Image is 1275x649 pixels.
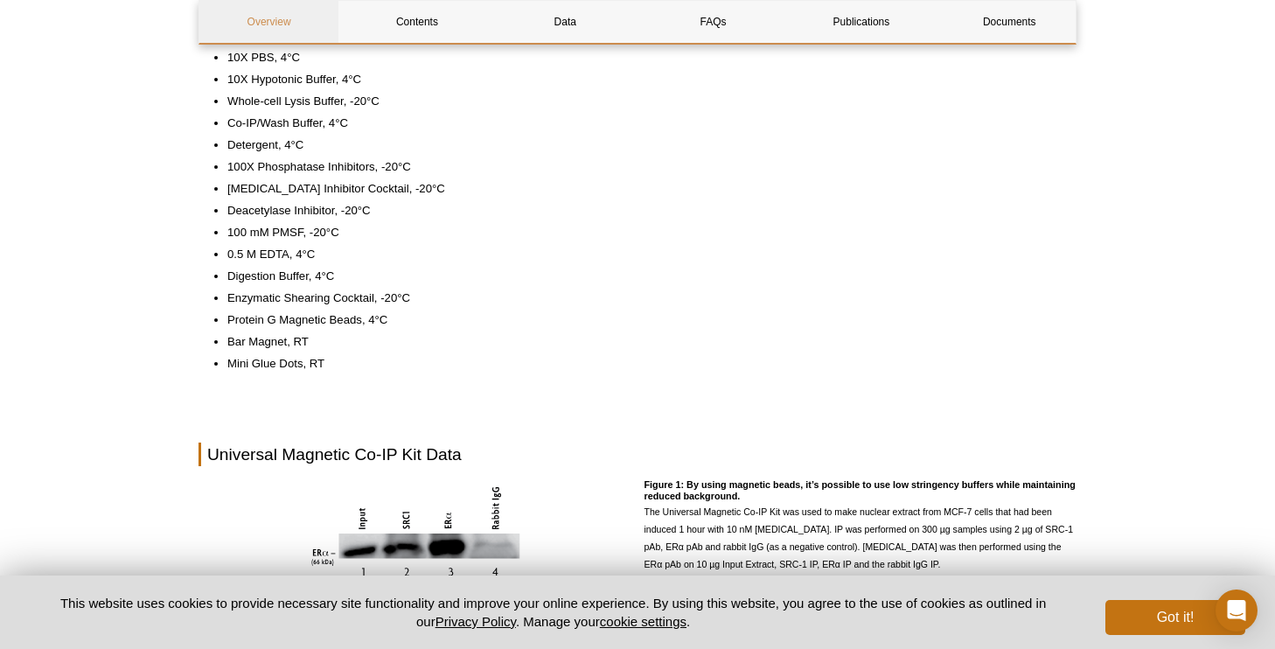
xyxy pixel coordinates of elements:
[199,1,338,43] a: Overview
[227,355,1059,373] li: Mini Glue Dots, RT
[644,1,783,43] a: FAQs
[227,71,1059,88] li: 10X Hypotonic Buffer, 4°C
[227,224,1059,241] li: 100 mM PMSF, -20°C
[227,311,1059,329] li: Protein G Magnetic Beads, 4°C
[791,1,930,43] a: Publications
[199,443,1076,466] h2: Universal Magnetic Co-IP Kit Data
[227,158,1059,176] li: 100X Phosphatase Inhibitors, -20°C
[600,614,686,629] button: cookie settings
[1216,590,1258,632] div: Open Intercom Messenger
[227,180,1059,198] li: [MEDICAL_DATA] Inhibitor Cocktail, -20°C
[347,1,486,43] a: Contents
[227,136,1059,154] li: Detergent, 4°C
[940,1,1079,43] a: Documents
[644,479,1077,503] h4: Figure 1: By using magnetic beads, it’s possible to use low stringency buffers while maintaining ...
[227,115,1059,132] li: Co-IP/Wash Buffer, 4°C
[1105,600,1245,635] button: Got it!
[227,93,1059,110] li: Whole-cell Lysis Buffer, -20°C
[644,506,1074,569] span: The Universal Magnetic Co-IP Kit was used to make nuclear extract from MCF-7 cells that had been ...
[227,49,1059,66] li: 10X PBS, 4°C
[227,268,1059,285] li: Digestion Buffer, 4°C
[227,333,1059,351] li: Bar Magnet, RT
[227,290,1059,307] li: Enzymatic Shearing Cocktail, -20°C
[227,246,1059,263] li: 0.5 M EDTA, 4°C
[435,614,516,629] a: Privacy Policy
[30,594,1076,631] p: This website uses cookies to provide necessary site functionality and improve your online experie...
[310,479,520,578] img: Co-Immunoprecipitation of a nuclear complex containing SRC-1 and ER alpha from MCF-7 cell nuclear...
[227,202,1059,220] li: Deacetylase Inhibitor, -20°C
[496,1,635,43] a: Data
